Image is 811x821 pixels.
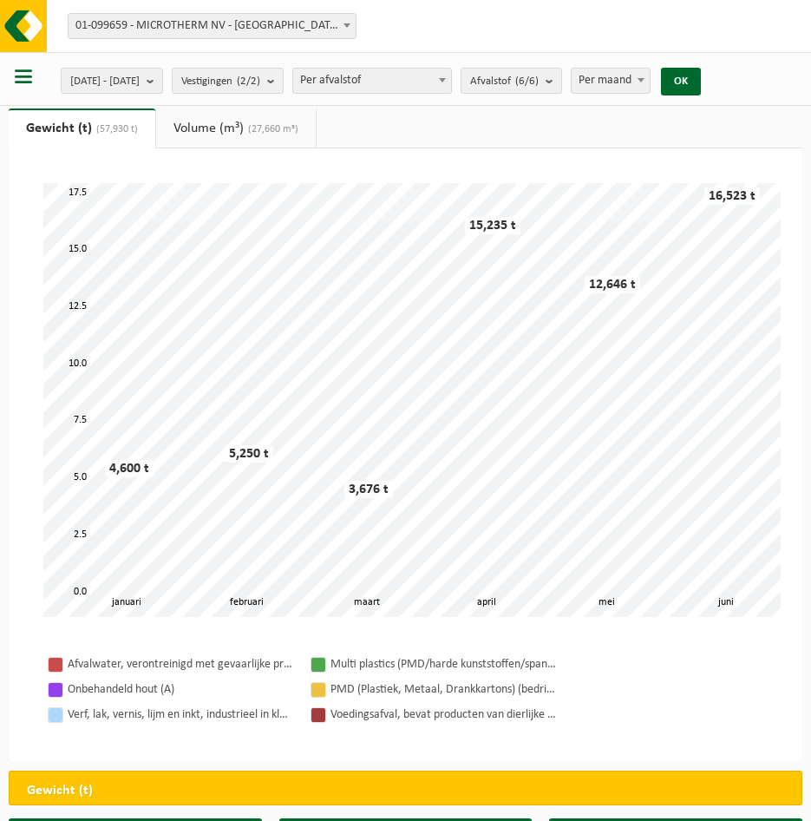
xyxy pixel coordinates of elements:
[70,69,140,95] span: [DATE] - [DATE]
[330,704,556,726] div: Voedingsafval, bevat producten van dierlijke oorsprong, onverpakt, categorie 3
[181,69,260,95] span: Vestigingen
[292,68,452,94] span: Per afvalstof
[515,76,539,87] count: (6/6)
[661,68,701,95] button: OK
[68,704,293,726] div: Verf, lak, vernis, lijm en inkt, industrieel in kleinverpakking
[156,108,316,148] a: Volume (m³)
[68,679,293,700] div: Onbehandeld hout (A)
[461,68,562,94] button: Afvalstof(6/6)
[61,68,163,94] button: [DATE] - [DATE]
[10,772,110,810] h2: Gewicht (t)
[172,68,284,94] button: Vestigingen(2/2)
[293,69,451,93] span: Per afvalstof
[585,276,640,293] div: 12,646 t
[571,68,650,94] span: Per maand
[470,69,539,95] span: Afvalstof
[69,14,356,38] span: 01-099659 - MICROTHERM NV - SINT-NIKLAAS
[105,460,154,477] div: 4,600 t
[344,481,393,498] div: 3,676 t
[330,679,556,700] div: PMD (Plastiek, Metaal, Drankkartons) (bedrijven)
[704,187,760,205] div: 16,523 t
[9,108,155,148] a: Gewicht (t)
[465,217,520,234] div: 15,235 t
[68,654,293,675] div: Afvalwater, verontreinigd met gevaarlijke producten
[92,124,138,135] span: (57,930 t)
[244,124,298,135] span: (27,660 m³)
[237,76,260,87] count: (2/2)
[330,654,556,675] div: Multi plastics (PMD/harde kunststoffen/spanbanden/EPS/folie naturel/folie gemengd)
[68,13,356,39] span: 01-099659 - MICROTHERM NV - SINT-NIKLAAS
[225,445,273,463] div: 5,250 t
[572,69,649,93] span: Per maand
